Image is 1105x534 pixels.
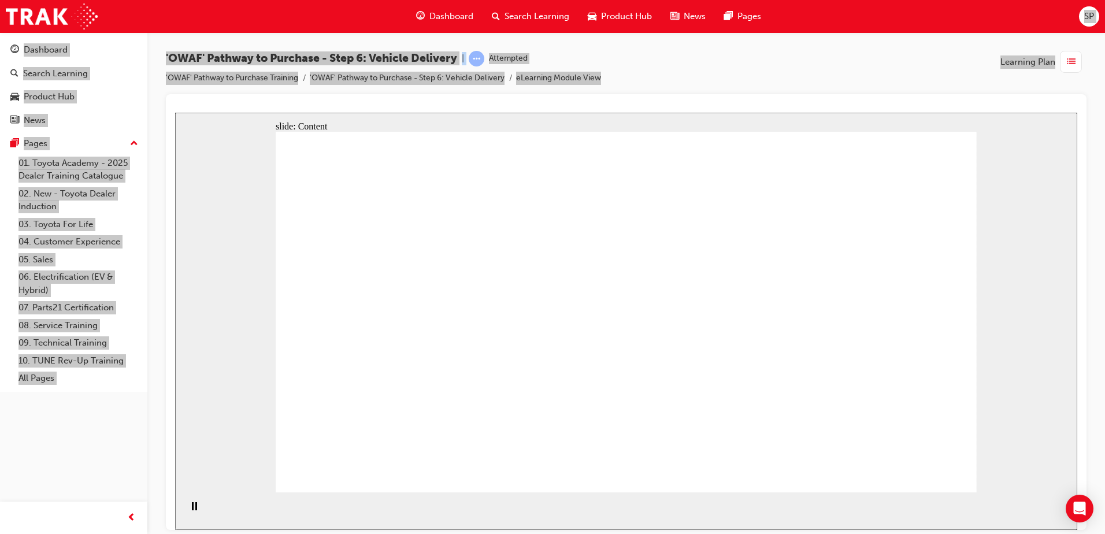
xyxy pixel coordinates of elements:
span: car-icon [10,92,19,102]
a: 'OWAF' Pathway to Purchase Training [166,73,298,83]
a: News [5,110,143,131]
span: Learning Plan [1000,55,1055,69]
span: Dashboard [429,10,473,23]
span: car-icon [588,9,596,24]
span: search-icon [492,9,500,24]
img: Trak [6,3,98,29]
a: All Pages [14,369,143,387]
span: News [684,10,706,23]
button: Pages [5,133,143,154]
div: Open Intercom Messenger [1066,495,1093,522]
a: guage-iconDashboard [407,5,483,28]
button: SP [1079,6,1099,27]
a: news-iconNews [661,5,715,28]
span: pages-icon [10,139,19,149]
span: Product Hub [601,10,652,23]
span: pages-icon [724,9,733,24]
li: eLearning Module View [516,72,601,85]
span: guage-icon [416,9,425,24]
a: 04. Customer Experience [14,233,143,251]
a: 09. Technical Training [14,334,143,352]
span: Pages [737,10,761,23]
div: Pages [24,137,47,150]
a: Search Learning [5,63,143,84]
a: 'OWAF' Pathway to Purchase - Step 6: Vehicle Delivery [310,73,505,83]
a: 08. Service Training [14,317,143,335]
span: list-icon [1067,55,1076,69]
span: 'OWAF' Pathway to Purchase - Step 6: Vehicle Delivery [166,52,457,65]
a: car-iconProduct Hub [579,5,661,28]
div: playback controls [6,380,25,417]
span: | [462,52,464,65]
a: 05. Sales [14,251,143,269]
span: SP [1084,10,1094,23]
button: Learning Plan [1000,51,1087,73]
span: prev-icon [127,511,136,525]
span: Search Learning [505,10,569,23]
span: search-icon [10,69,18,79]
a: search-iconSearch Learning [483,5,579,28]
span: news-icon [670,9,679,24]
div: Product Hub [24,90,75,103]
div: News [24,114,46,127]
a: 10. TUNE Rev-Up Training [14,352,143,370]
a: 03. Toyota For Life [14,216,143,233]
span: learningRecordVerb_ATTEMPT-icon [469,51,484,66]
span: up-icon [130,136,138,151]
a: 01. Toyota Academy - 2025 Dealer Training Catalogue [14,154,143,185]
span: news-icon [10,116,19,126]
span: guage-icon [10,45,19,55]
div: Dashboard [24,43,68,57]
a: Dashboard [5,39,143,61]
a: 07. Parts21 Certification [14,299,143,317]
div: Attempted [489,53,528,64]
a: 02. New - Toyota Dealer Induction [14,185,143,216]
div: Search Learning [23,67,88,80]
button: DashboardSearch LearningProduct HubNews [5,37,143,133]
a: 06. Electrification (EV & Hybrid) [14,268,143,299]
button: Pause (Ctrl+Alt+P) [6,389,25,409]
a: pages-iconPages [715,5,770,28]
a: Product Hub [5,86,143,107]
